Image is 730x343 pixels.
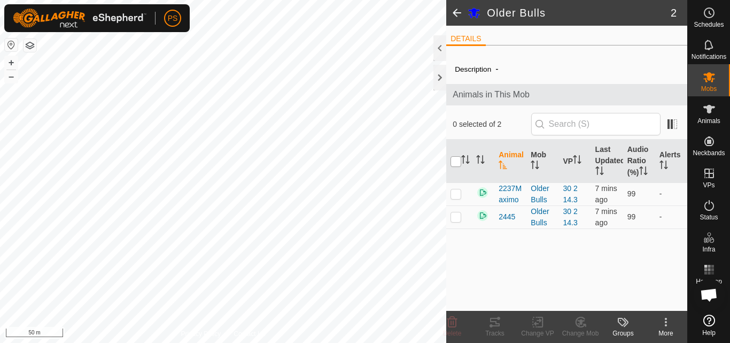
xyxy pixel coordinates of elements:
th: Last Updated [591,140,623,183]
p-sorticon: Activate to sort [461,157,470,165]
li: DETAILS [446,33,485,46]
span: - [491,60,502,78]
span: 8 Oct 2025, 12:35 pm [595,184,617,204]
div: Tracks [473,329,516,338]
p-sorticon: Activate to sort [573,157,581,165]
img: returning on [476,209,489,222]
span: VPs [703,182,715,188]
div: Change VP [516,329,559,338]
span: PS [168,13,178,24]
span: Schedules [694,21,724,28]
th: Audio Ratio (%) [623,140,655,183]
span: Animals in This Mob [453,88,681,101]
div: Open chat [693,279,725,311]
span: Infra [702,246,715,253]
div: More [644,329,687,338]
span: Help [702,330,716,336]
p-sorticon: Activate to sort [499,162,507,171]
a: 30 2 14.3 [563,184,577,204]
div: Groups [602,329,644,338]
button: Reset Map [5,39,18,51]
span: 2 [671,5,677,21]
span: Heatmap [696,278,722,285]
span: 99 [627,212,636,221]
span: Neckbands [693,150,725,156]
th: Alerts [655,140,687,183]
div: Older Bulls [531,206,554,228]
span: Delete [443,330,462,337]
span: 8 Oct 2025, 12:35 pm [595,207,617,227]
p-sorticon: Activate to sort [476,157,485,165]
div: Change Mob [559,329,602,338]
span: Status [700,214,718,220]
button: – [5,70,18,83]
a: Contact Us [234,329,265,339]
a: 30 2 14.3 [563,207,577,227]
span: 99 [627,189,636,198]
p-sorticon: Activate to sort [659,162,668,171]
span: 2445 [499,211,515,223]
td: - [655,205,687,228]
th: VP [558,140,591,183]
a: Help [688,310,730,340]
img: Gallagher Logo [13,9,146,28]
p-sorticon: Activate to sort [531,162,539,171]
td: - [655,182,687,205]
label: Description [455,65,491,73]
input: Search (S) [531,113,661,135]
img: returning on [476,186,489,199]
div: Older Bulls [531,183,554,205]
p-sorticon: Activate to sort [595,168,604,177]
span: Animals [697,118,720,124]
span: 0 selected of 2 [453,119,531,130]
span: Mobs [701,86,717,92]
span: Notifications [692,54,726,60]
th: Mob [526,140,558,183]
th: Animal [494,140,526,183]
h2: Older Bulls [487,6,671,19]
button: Map Layers [24,39,36,52]
span: 2237Maximo [499,183,522,205]
button: + [5,56,18,69]
a: Privacy Policy [181,329,221,339]
p-sorticon: Activate to sort [639,168,648,177]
